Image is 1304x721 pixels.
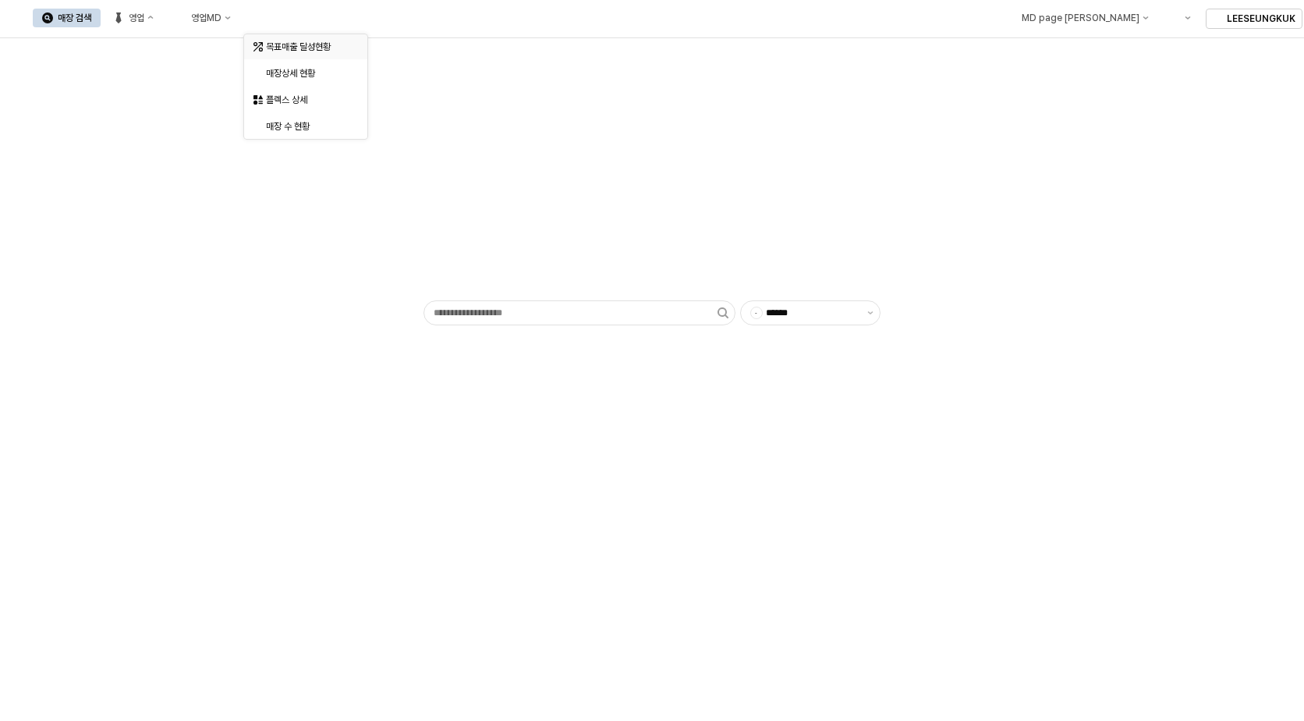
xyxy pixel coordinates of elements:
button: 제안 사항 표시 [861,301,880,325]
div: 매장상세 현황 [266,67,349,80]
div: 매장 수 현황 [266,120,349,133]
div: Menu item 6 [1160,9,1199,27]
button: 영업 [104,9,163,27]
div: 매장 검색 [58,12,91,23]
div: 플렉스 상세 [266,94,349,106]
button: MD page [PERSON_NAME] [996,9,1157,27]
button: 영업MD [166,9,240,27]
span: - [751,307,762,318]
div: Select an option [244,34,367,140]
div: 영업MD [191,12,221,23]
div: MD page [PERSON_NAME] [1021,12,1139,23]
button: 매장 검색 [33,9,101,27]
div: MD page 이동 [996,9,1157,27]
div: 목표매출 달성현황 [266,41,349,53]
div: 영업 [129,12,144,23]
p: LEESEUNGKUK [1227,12,1295,25]
button: LEESEUNGKUK [1206,9,1302,29]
